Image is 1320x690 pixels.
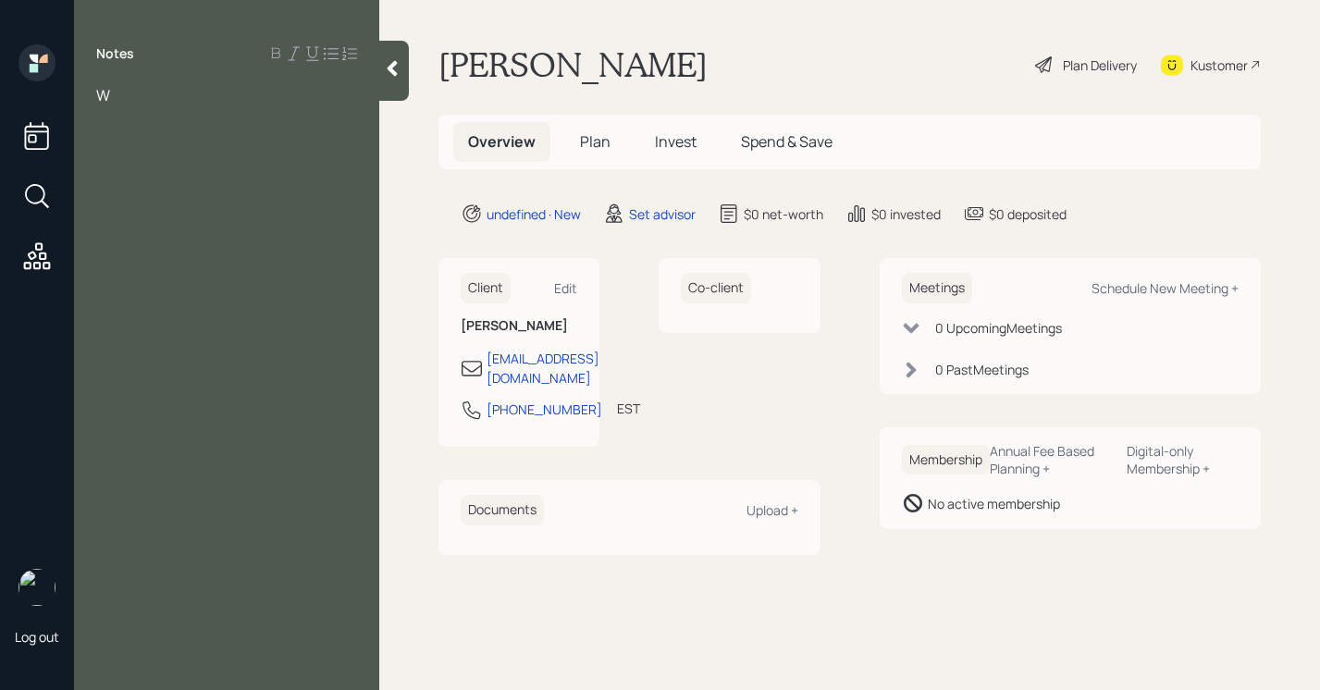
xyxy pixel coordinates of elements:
[461,318,577,334] h6: [PERSON_NAME]
[1127,442,1239,477] div: Digital-only Membership +
[928,494,1060,513] div: No active membership
[990,442,1113,477] div: Annual Fee Based Planning +
[15,628,59,646] div: Log out
[468,131,536,152] span: Overview
[741,131,833,152] span: Spend & Save
[438,44,708,85] h1: [PERSON_NAME]
[902,445,990,475] h6: Membership
[580,131,611,152] span: Plan
[744,204,823,224] div: $0 net-worth
[746,501,798,519] div: Upload +
[554,279,577,297] div: Edit
[935,318,1062,338] div: 0 Upcoming Meeting s
[902,273,972,303] h6: Meetings
[655,131,697,152] span: Invest
[1190,55,1248,75] div: Kustomer
[1092,279,1239,297] div: Schedule New Meeting +
[935,360,1029,379] div: 0 Past Meeting s
[96,44,134,63] label: Notes
[19,569,56,606] img: retirable_logo.png
[1063,55,1137,75] div: Plan Delivery
[629,204,696,224] div: Set advisor
[487,349,599,388] div: [EMAIL_ADDRESS][DOMAIN_NAME]
[989,204,1067,224] div: $0 deposited
[681,273,751,303] h6: Co-client
[617,399,640,418] div: EST
[461,273,511,303] h6: Client
[487,204,581,224] div: undefined · New
[96,85,110,105] span: W
[461,495,544,525] h6: Documents
[871,204,941,224] div: $0 invested
[487,400,602,419] div: [PHONE_NUMBER]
